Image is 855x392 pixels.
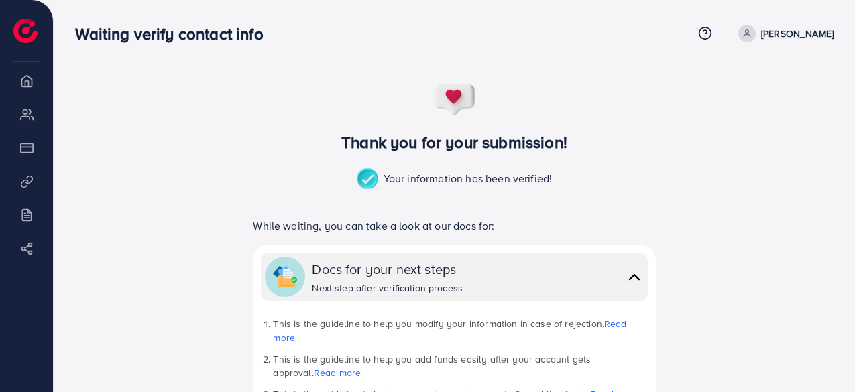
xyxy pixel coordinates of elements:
p: [PERSON_NAME] [761,25,834,42]
li: This is the guideline to help you modify your information in case of rejection. [273,317,647,344]
p: Your information has been verified! [357,168,553,191]
p: While waiting, you can take a look at our docs for: [253,218,655,234]
img: success [357,168,384,191]
li: This is the guideline to help you add funds easily after your account gets approval. [273,352,647,380]
img: collapse [625,267,644,287]
img: logo [13,19,38,43]
img: success [433,83,477,117]
div: Next step after verification process [312,281,463,295]
div: Docs for your next steps [312,259,463,279]
h3: Waiting verify contact info [75,24,274,44]
a: [PERSON_NAME] [733,25,834,42]
a: Read more [273,317,626,344]
a: Read more [314,366,361,379]
img: collapse [273,265,297,289]
h3: Thank you for your submission! [231,133,678,152]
